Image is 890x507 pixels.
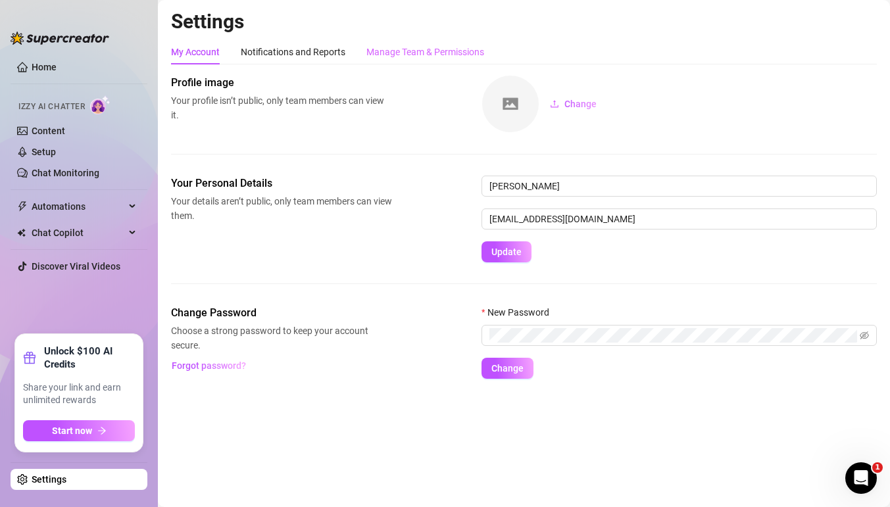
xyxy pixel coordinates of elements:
span: Change Password [171,305,392,321]
img: logo-BBDzfeDw.svg [11,32,109,45]
a: Setup [32,147,56,157]
span: Izzy AI Chatter [18,101,85,113]
span: Automations [32,196,125,217]
a: Settings [32,474,66,485]
input: New Password [489,328,857,343]
img: square-placeholder.png [482,76,539,132]
span: Change [491,363,524,374]
input: Enter name [482,176,877,197]
span: Choose a strong password to keep your account secure. [171,324,392,352]
span: 1 [872,462,883,473]
button: Change [482,358,533,379]
span: gift [23,351,36,364]
a: Discover Viral Videos [32,261,120,272]
span: Start now [52,425,92,436]
span: upload [550,99,559,109]
strong: Unlock $100 AI Credits [44,345,135,371]
div: Notifications and Reports [241,45,345,59]
div: Manage Team & Permissions [366,45,484,59]
span: Your details aren’t public, only team members can view them. [171,194,392,223]
span: arrow-right [97,426,107,435]
span: Change [564,99,597,109]
span: thunderbolt [17,201,28,212]
img: AI Chatter [90,95,111,114]
span: Share your link and earn unlimited rewards [23,381,135,407]
div: My Account [171,45,220,59]
img: Chat Copilot [17,228,26,237]
button: Change [539,93,607,114]
span: Update [491,247,522,257]
button: Forgot password? [171,355,246,376]
iframe: Intercom live chat [845,462,877,494]
a: Content [32,126,65,136]
a: Chat Monitoring [32,168,99,178]
span: eye-invisible [860,331,869,340]
span: Your profile isn’t public, only team members can view it. [171,93,392,122]
input: Enter new email [482,208,877,229]
h2: Settings [171,9,877,34]
span: Profile image [171,75,392,91]
span: Your Personal Details [171,176,392,191]
a: Home [32,62,57,72]
button: Update [482,241,532,262]
label: New Password [482,305,558,320]
button: Start nowarrow-right [23,420,135,441]
span: Chat Copilot [32,222,125,243]
span: Forgot password? [172,360,246,371]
